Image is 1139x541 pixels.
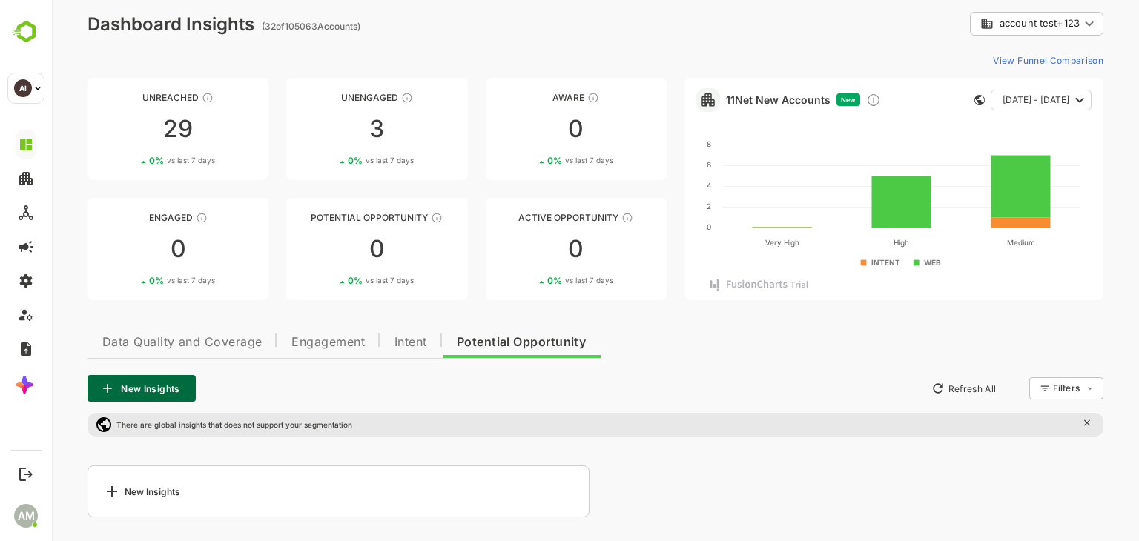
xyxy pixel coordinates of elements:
a: 11Net New Accounts [674,93,779,106]
p: There are global insights that does not support your segmentation [65,420,300,429]
div: These accounts have open opportunities which might be at any of the Sales Stages [569,212,581,224]
text: High [842,238,857,248]
a: EngagedThese accounts are warm, further nurturing would qualify them to MQAs00%vs last 7 days [36,198,217,300]
img: BambooboxLogoMark.f1c84d78b4c51b1a7b5f700c9845e183.svg [7,18,45,46]
text: Very High [713,238,747,248]
div: Discover new ICP-fit accounts showing engagement — via intent surges, anonymous website visits, L... [814,93,829,107]
div: Engaged [36,212,217,223]
span: vs last 7 days [513,275,561,286]
button: Refresh All [873,376,951,400]
div: Dashboard Insights [36,13,202,35]
span: account test+123 [948,18,1028,29]
div: Unengaged [234,92,415,103]
div: 0 % [296,155,362,166]
span: New [789,96,804,104]
div: This card does not support filter and segments [922,95,933,105]
div: 0 % [495,155,561,166]
div: 29 [36,117,217,141]
a: Potential OpportunityThese accounts are MQAs and can be passed on to Inside Sales00%vs last 7 days [234,198,415,300]
button: Logout [16,464,36,484]
div: Filters [1001,382,1028,394]
button: New Insights [36,375,144,402]
text: 4 [655,181,659,190]
span: Data Quality and Coverage [50,336,210,348]
div: These accounts are MQAs and can be passed on to Inside Sales [379,212,391,224]
div: 0 % [495,275,561,286]
div: 0 [36,237,217,261]
a: AwareThese accounts have just entered the buying cycle and need further nurturing00%vs last 7 days [434,78,615,180]
a: New Insights [36,465,538,517]
span: vs last 7 days [314,155,362,166]
div: 0 [434,117,615,141]
div: New Insights [51,482,128,500]
div: Filters [1000,375,1051,402]
div: Aware [434,92,615,103]
div: 0 [434,237,615,261]
div: These accounts have not been engaged with for a defined time period [150,92,162,104]
div: These accounts have just entered the buying cycle and need further nurturing [535,92,547,104]
span: vs last 7 days [115,275,163,286]
button: View Funnel Comparison [935,48,1051,72]
div: Unreached [36,92,217,103]
span: vs last 7 days [513,155,561,166]
div: account test+123 [928,17,1028,30]
div: Active Opportunity [434,212,615,223]
text: 0 [655,222,659,231]
span: [DATE] - [DATE] [951,90,1017,110]
a: Active OpportunityThese accounts have open opportunities which might be at any of the Sales Stage... [434,198,615,300]
text: 6 [655,160,659,169]
div: These accounts have not shown enough engagement and need nurturing [349,92,361,104]
div: AI [14,79,32,97]
div: Potential Opportunity [234,212,415,223]
span: Intent [343,336,375,348]
text: 2 [655,202,659,210]
button: [DATE] - [DATE] [939,90,1040,110]
div: AM [14,504,38,528]
span: vs last 7 days [115,155,163,166]
ag: ( 32 of 105063 Accounts) [210,21,308,32]
a: UnreachedThese accounts have not been engaged with for a defined time period290%vs last 7 days [36,78,217,180]
div: These accounts are warm, further nurturing would qualify them to MQAs [144,212,156,224]
span: Potential Opportunity [405,336,535,348]
div: 0 [234,237,415,261]
text: 8 [655,139,659,148]
div: 0 % [296,275,362,286]
div: 0 % [97,275,163,286]
div: 3 [234,117,415,141]
div: account test+123 [918,10,1051,39]
text: Medium [954,238,983,247]
a: UnengagedThese accounts have not shown enough engagement and need nurturing30%vs last 7 days [234,78,415,180]
span: Engagement [240,336,313,348]
div: 0 % [97,155,163,166]
span: vs last 7 days [314,275,362,286]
